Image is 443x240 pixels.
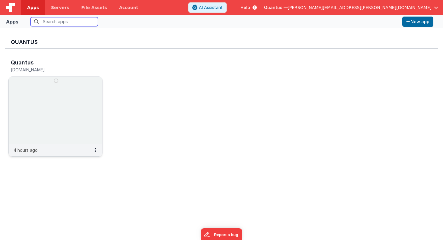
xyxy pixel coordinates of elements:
[264,5,288,11] span: Quantus —
[288,5,432,11] span: [PERSON_NAME][EMAIL_ADDRESS][PERSON_NAME][DOMAIN_NAME]
[30,17,98,26] input: Search apps
[27,5,39,11] span: Apps
[11,60,34,66] h3: Quantus
[11,67,87,72] h5: [DOMAIN_NAME]
[6,18,18,25] div: Apps
[264,5,438,11] button: Quantus — [PERSON_NAME][EMAIL_ADDRESS][PERSON_NAME][DOMAIN_NAME]
[11,39,432,45] h3: Quantus
[240,5,250,11] span: Help
[402,17,433,27] button: New app
[14,147,38,153] p: 4 hours ago
[51,5,69,11] span: Servers
[199,5,223,11] span: AI Assistant
[81,5,107,11] span: File Assets
[188,2,227,13] button: AI Assistant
